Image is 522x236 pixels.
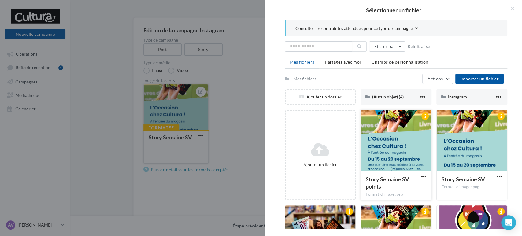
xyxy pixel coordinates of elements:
span: Importer un fichier [460,76,499,81]
span: Story Semaine SV points [366,176,409,190]
span: Consulter les contraintes attendues pour ce type de campagne [295,25,413,31]
span: Champs de personnalisation [372,59,428,65]
span: Mes fichiers [290,59,314,65]
button: Filtrer par [369,41,405,52]
button: Importer un fichier [455,74,504,84]
div: Ajouter un fichier [288,162,352,168]
h2: Sélectionner un fichier [275,7,512,13]
span: Partagés avec moi [325,59,361,65]
button: Consulter les contraintes attendues pour ce type de campagne [295,25,418,33]
span: Instagram [448,94,467,99]
div: Mes fichiers [293,76,316,82]
span: Story Semaine SV [442,176,485,183]
span: (Aucun objet) (4) [372,94,404,99]
button: Réinitialiser [405,43,435,50]
span: Actions [428,76,443,81]
div: Ajouter un dossier [286,94,355,100]
div: Format d'image: png [442,184,502,190]
div: Format d'image: png [366,192,426,197]
div: Open Intercom Messenger [501,215,516,230]
button: Actions [422,74,453,84]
